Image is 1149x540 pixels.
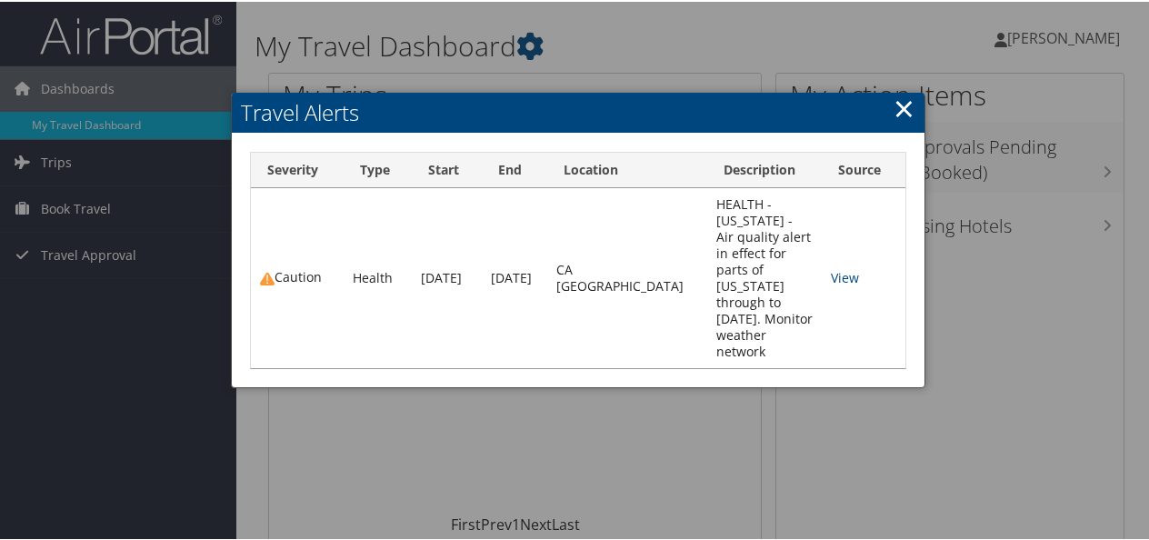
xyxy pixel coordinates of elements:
a: View [831,267,859,285]
a: Close [894,88,914,125]
td: [DATE] [412,186,482,366]
th: Severity: activate to sort column ascending [251,151,343,186]
th: Source [822,151,904,186]
h2: Travel Alerts [232,91,924,131]
th: Location [547,151,707,186]
th: Type: activate to sort column ascending [344,151,413,186]
td: Caution [251,186,343,366]
td: HEALTH - [US_STATE] - Air quality alert in effect for parts of [US_STATE] through to [DATE]. Moni... [707,186,822,366]
td: CA [GEOGRAPHIC_DATA] [547,186,707,366]
img: alert-flat-solid-caution.png [260,270,275,285]
th: Description [707,151,822,186]
th: Start: activate to sort column ascending [412,151,482,186]
th: End: activate to sort column ascending [482,151,546,186]
td: [DATE] [482,186,546,366]
td: Health [344,186,413,366]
